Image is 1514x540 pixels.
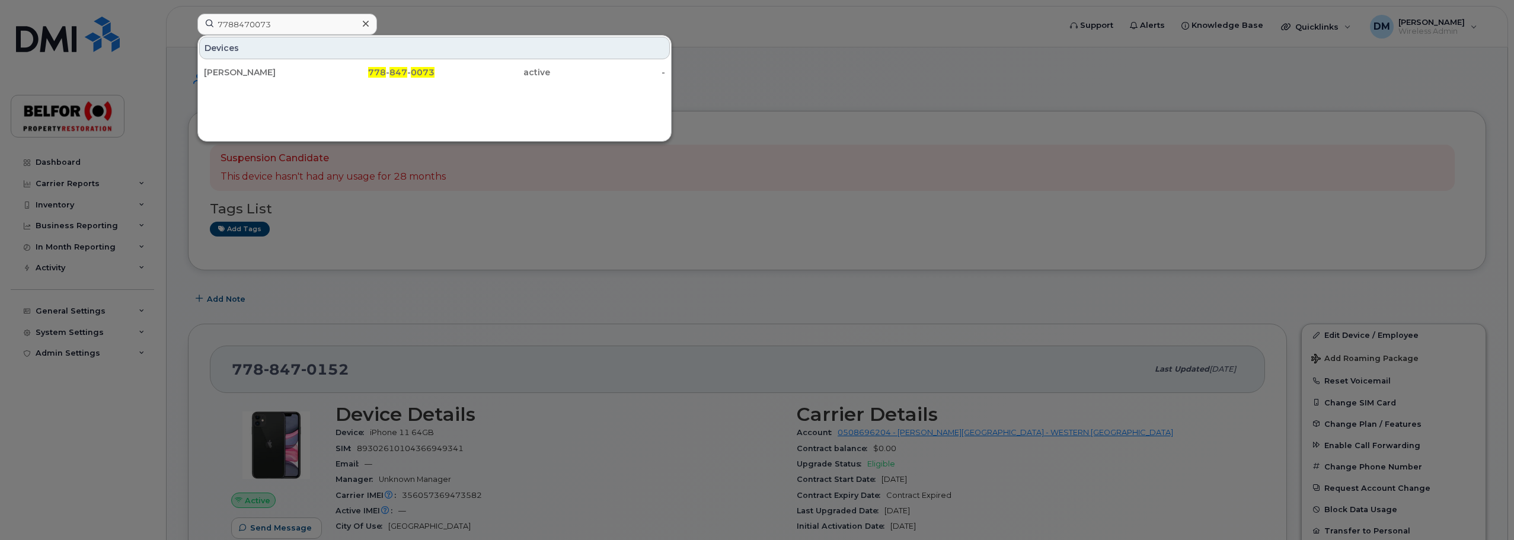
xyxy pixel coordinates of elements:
[204,66,320,78] div: [PERSON_NAME]
[199,62,670,83] a: [PERSON_NAME]778-847-0073active-
[411,67,435,78] span: 0073
[435,66,550,78] div: active
[550,66,666,78] div: -
[389,67,407,78] span: 847
[199,37,670,59] div: Devices
[368,67,386,78] span: 778
[320,66,435,78] div: - -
